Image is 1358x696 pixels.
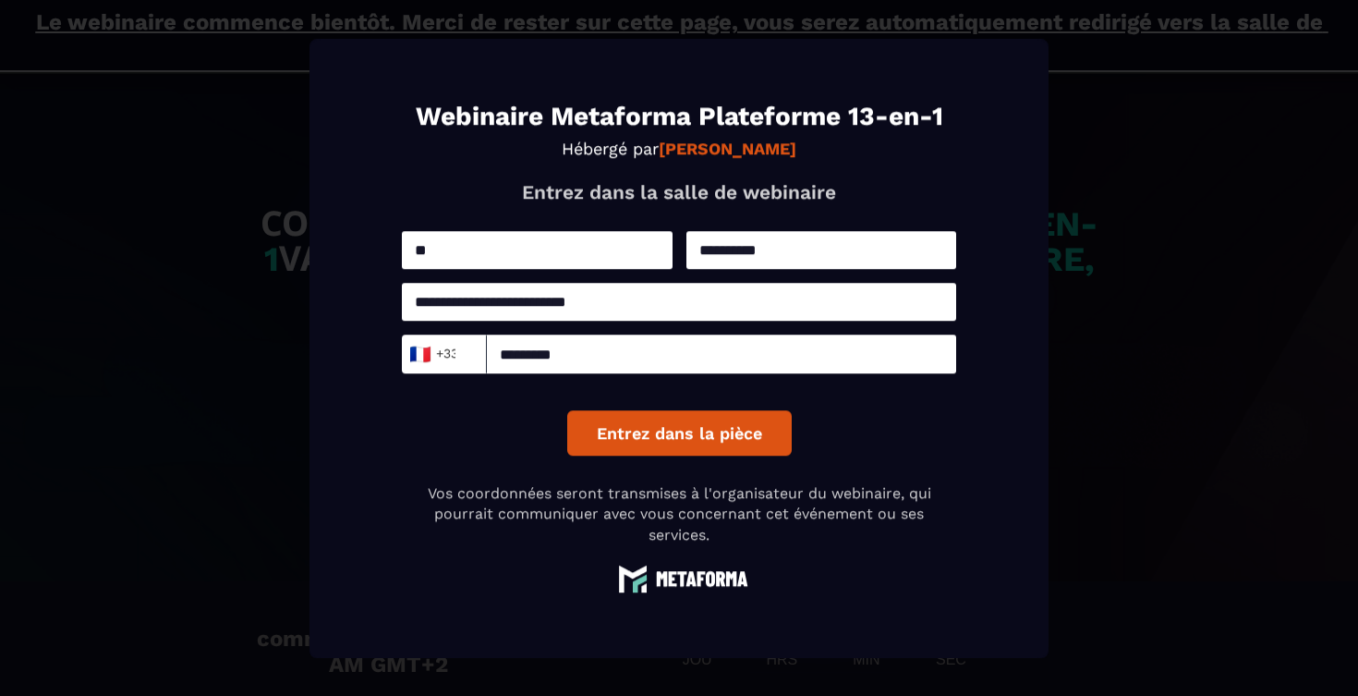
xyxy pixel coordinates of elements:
[402,139,956,158] p: Hébergé par
[402,104,956,129] h1: Webinaire Metaforma Plateforme 13-en-1
[610,564,748,592] img: logo
[659,139,796,158] strong: [PERSON_NAME]
[402,335,487,373] div: Search for option
[402,180,956,203] p: Entrez dans la salle de webinaire
[567,410,792,456] button: Entrez dans la pièce
[402,483,956,545] p: Vos coordonnées seront transmises à l'organisateur du webinaire, qui pourrait communiquer avec vo...
[456,340,470,368] input: Search for option
[414,341,453,367] span: +33
[408,341,431,367] span: 🇫🇷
